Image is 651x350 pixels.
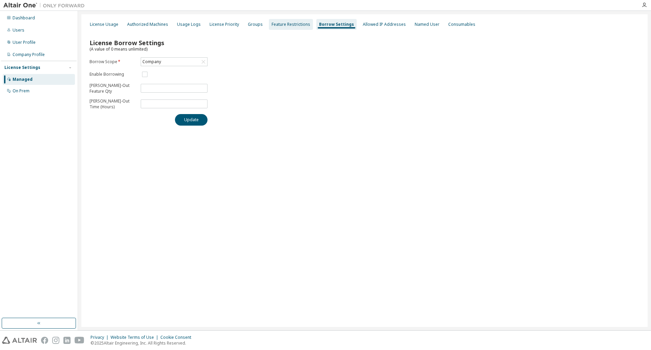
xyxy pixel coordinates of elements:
div: Users [13,27,24,33]
div: Usage Logs [177,22,201,27]
div: Borrow Settings [319,22,354,27]
img: altair_logo.svg [2,337,37,344]
div: On Prem [13,88,29,94]
div: Privacy [91,335,111,340]
div: Feature Restrictions [272,22,310,27]
p: © 2025 Altair Engineering, Inc. All Rights Reserved. [91,340,195,346]
div: Dashboard [13,15,35,21]
div: License Settings [4,65,40,70]
img: facebook.svg [41,337,48,344]
div: Company [141,58,162,66]
div: Website Terms of Use [111,335,160,340]
label: Enable Borrowing [90,72,137,77]
div: Cookie Consent [160,335,195,340]
img: youtube.svg [75,337,84,344]
div: Allowed IP Addresses [363,22,406,27]
div: Authorized Machines [127,22,168,27]
div: Named User [415,22,439,27]
button: Update [175,114,208,126]
div: License Usage [90,22,118,27]
div: Consumables [448,22,475,27]
div: User Profile [13,40,36,45]
div: Company Profile [13,52,45,57]
p: [PERSON_NAME]-Out Time (Hours) [90,98,137,110]
span: (A value of 0 means unlimited) [90,46,147,52]
img: instagram.svg [52,337,59,344]
div: Groups [248,22,263,27]
label: Borrow Scope [90,59,137,65]
p: [PERSON_NAME]-Out Feature Qty [90,82,137,94]
div: License Priority [210,22,239,27]
div: Company [141,58,207,66]
div: Managed [13,77,33,82]
img: Altair One [3,2,88,9]
span: License Borrow Settings [90,39,164,47]
img: linkedin.svg [63,337,71,344]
